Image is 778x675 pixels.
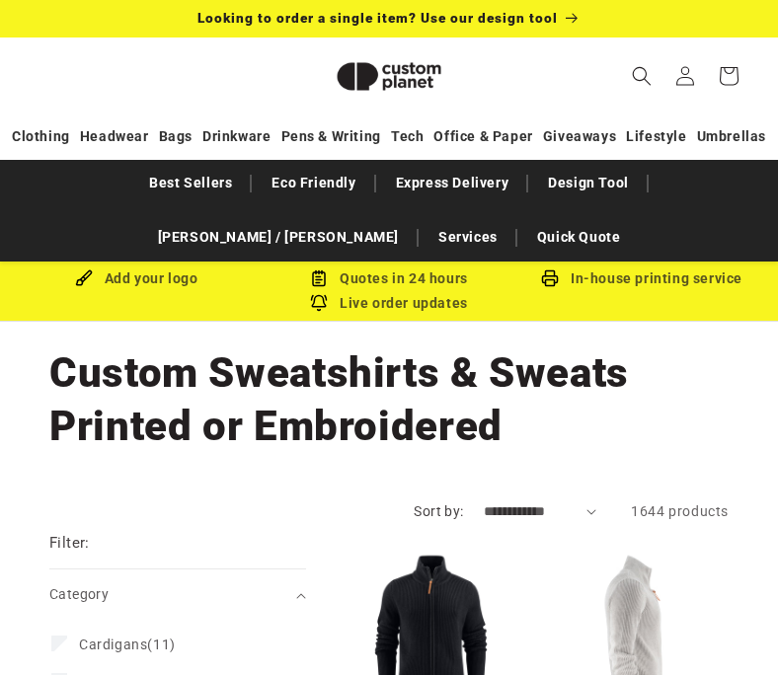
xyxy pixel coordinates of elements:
[679,580,778,675] iframe: Chat Widget
[631,503,729,519] span: 1644 products
[697,119,766,154] a: Umbrellas
[262,166,365,200] a: Eco Friendly
[79,637,147,652] span: Cardigans
[310,269,328,287] img: Order Updates Icon
[148,220,409,255] a: [PERSON_NAME] / [PERSON_NAME]
[281,119,381,154] a: Pens & Writing
[12,119,70,154] a: Clothing
[391,119,424,154] a: Tech
[538,166,639,200] a: Design Tool
[386,166,519,200] a: Express Delivery
[541,269,559,287] img: In-house printing
[263,266,515,291] div: Quotes in 24 hours
[202,119,271,154] a: Drinkware
[10,291,768,316] div: Live order updates
[197,10,558,26] span: Looking to order a single item? Use our design tool
[49,532,90,555] h2: Filter:
[139,166,242,200] a: Best Sellers
[626,119,686,154] a: Lifestyle
[414,503,463,519] label: Sort by:
[79,636,176,653] span: (11)
[49,569,306,620] summary: Category (0 selected)
[320,45,458,108] img: Custom Planet
[310,294,328,312] img: Order updates
[433,119,532,154] a: Office & Paper
[428,220,507,255] a: Services
[620,54,663,98] summary: Search
[543,119,616,154] a: Giveaways
[80,119,149,154] a: Headwear
[283,37,496,114] a: Custom Planet
[75,269,93,287] img: Brush Icon
[159,119,193,154] a: Bags
[10,266,263,291] div: Add your logo
[527,220,631,255] a: Quick Quote
[49,346,729,453] h1: Custom Sweatshirts & Sweats Printed or Embroidered
[515,266,768,291] div: In-house printing service
[49,586,109,602] span: Category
